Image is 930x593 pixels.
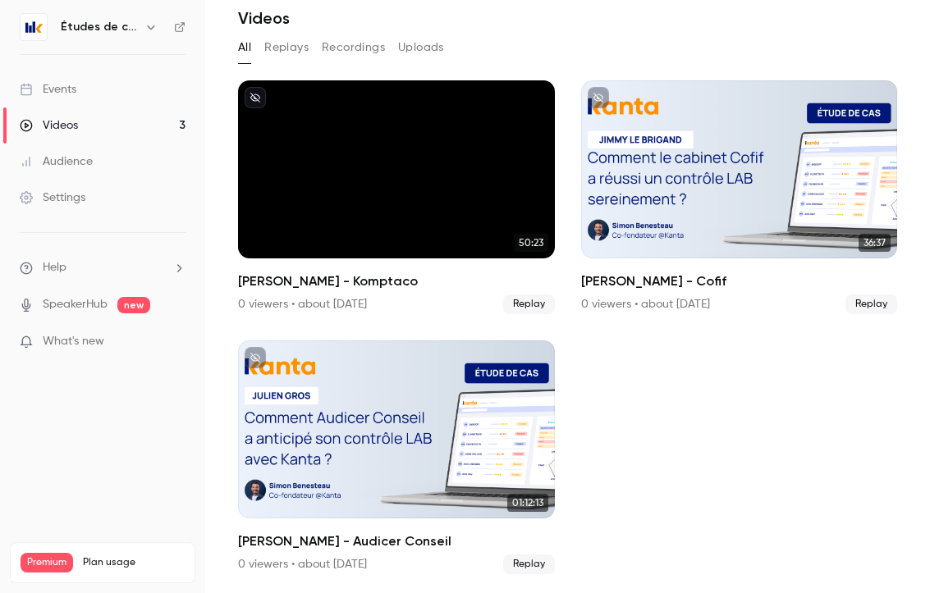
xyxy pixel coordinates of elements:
[61,19,138,35] h6: Études de cas
[43,259,66,276] span: Help
[514,234,548,252] span: 50:23
[238,271,555,291] h2: [PERSON_NAME] - Komptaco
[238,340,555,574] a: 01:12:13[PERSON_NAME] - Audicer Conseil0 viewers • about [DATE]Replay
[859,234,891,252] span: 36:37
[20,153,93,170] div: Audience
[20,189,85,206] div: Settings
[238,556,367,572] div: 0 viewers • about [DATE]
[238,34,251,61] button: All
[245,347,266,368] button: unpublished
[503,294,555,314] span: Replay
[117,297,150,313] span: new
[238,296,367,312] div: 0 viewers • about [DATE]
[238,340,555,574] li: Julien Gros - Audicer Conseil
[238,531,555,551] h2: [PERSON_NAME] - Audicer Conseil
[398,34,444,61] button: Uploads
[588,87,609,108] button: unpublished
[245,87,266,108] button: unpublished
[322,34,385,61] button: Recordings
[21,14,47,40] img: Études de cas
[238,80,897,574] ul: Videos
[581,271,898,291] h2: [PERSON_NAME] - Cofif
[20,259,186,276] li: help-dropdown-opener
[20,117,78,134] div: Videos
[581,296,710,312] div: 0 viewers • about [DATE]
[581,80,898,314] a: 36:37[PERSON_NAME] - Cofif0 viewers • about [DATE]Replay
[43,333,104,350] span: What's new
[581,80,898,314] li: Jimmy Le Brigand - Cofif
[264,34,309,61] button: Replays
[166,335,186,349] iframe: Noticeable Trigger
[503,554,555,574] span: Replay
[507,494,548,512] span: 01:12:13
[83,556,185,569] span: Plan usage
[21,553,73,572] span: Premium
[20,81,76,98] div: Events
[238,80,555,314] a: 50:23[PERSON_NAME] - Komptaco0 viewers • about [DATE]Replay
[43,296,108,313] a: SpeakerHub
[845,294,897,314] span: Replay
[238,80,555,314] li: David Klemm - Komptaco
[238,8,290,28] h1: Videos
